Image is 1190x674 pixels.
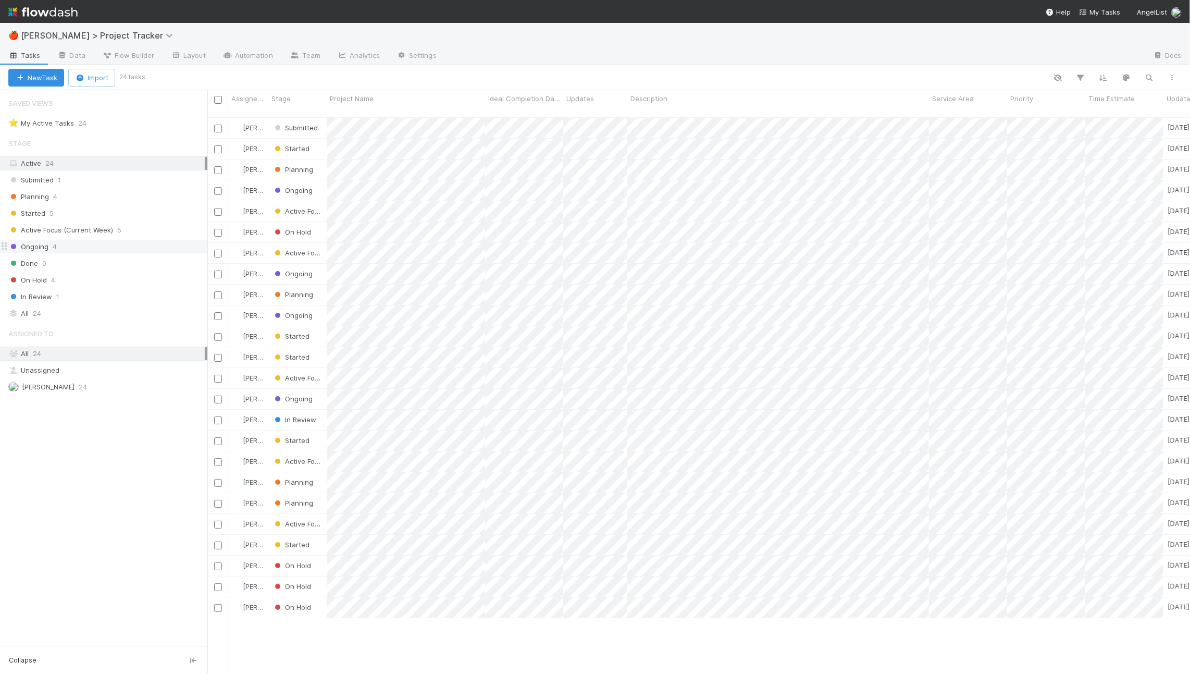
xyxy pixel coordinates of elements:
span: [PERSON_NAME] [243,457,295,465]
a: Settings [388,48,445,65]
a: Analytics [329,48,388,65]
span: [PERSON_NAME] [243,228,295,236]
div: [PERSON_NAME] [232,310,263,321]
input: Toggle Row Selected [214,208,222,216]
div: [PERSON_NAME] [232,122,263,133]
span: Ongoing [272,395,313,403]
div: [PERSON_NAME] [232,414,263,425]
input: Toggle Row Selected [214,542,222,549]
div: On Hold [272,227,311,237]
span: [PERSON_NAME] [243,499,295,507]
div: Active Focus (Current Week) [272,373,321,383]
span: 🍎 [8,31,19,40]
span: Started [272,144,309,153]
input: Toggle Row Selected [214,521,222,529]
input: Toggle Row Selected [214,166,222,174]
button: Import [68,69,115,87]
span: [PERSON_NAME] [243,249,295,257]
img: avatar_8e0a024e-b700-4f9f-aecf-6f1e79dccd3c.png [233,269,241,278]
div: [PERSON_NAME] [232,268,263,279]
input: Toggle Row Selected [214,333,222,341]
span: ⭐ [8,118,19,127]
a: Flow Builder [94,48,163,65]
img: avatar_8e0a024e-b700-4f9f-aecf-6f1e79dccd3c.png [233,457,241,465]
img: avatar_8e0a024e-b700-4f9f-aecf-6f1e79dccd3c.png [233,144,241,153]
span: 4 [53,240,57,253]
div: In Review [272,414,316,425]
span: Planning [8,190,49,203]
div: [PERSON_NAME] [232,498,263,508]
div: Unassigned [8,364,205,377]
img: avatar_8e0a024e-b700-4f9f-aecf-6f1e79dccd3c.png [233,541,241,549]
img: avatar_8e0a024e-b700-4f9f-aecf-6f1e79dccd3c.png [233,249,241,257]
span: Started [272,332,309,340]
div: [PERSON_NAME] [232,227,263,237]
span: [PERSON_NAME] [243,332,295,340]
span: Assigned To [8,323,54,344]
span: Flow Builder [102,50,154,60]
img: avatar_8e0a024e-b700-4f9f-aecf-6f1e79dccd3c.png [233,415,241,424]
div: [PERSON_NAME] [232,373,263,383]
span: Started [8,207,45,220]
span: 24 [33,307,41,320]
div: [PERSON_NAME] [232,206,263,216]
div: [PERSON_NAME] [232,581,263,592]
div: My Active Tasks [8,117,74,130]
a: Docs [1145,48,1190,65]
span: Ongoing [8,240,48,253]
span: [PERSON_NAME] [243,290,295,299]
div: [PERSON_NAME] [232,394,263,404]
input: Toggle Row Selected [214,500,222,508]
span: Submitted [272,124,318,132]
span: [PERSON_NAME] [243,353,295,361]
div: [PERSON_NAME] [232,331,263,341]
img: avatar_8e0a024e-b700-4f9f-aecf-6f1e79dccd3c.png [233,499,241,507]
img: avatar_8e0a024e-b700-4f9f-aecf-6f1e79dccd3c.png [233,520,241,528]
span: Active Focus (Current Week) [272,207,377,215]
span: [PERSON_NAME] [243,436,295,445]
input: Toggle Row Selected [214,271,222,278]
span: Saved Views [8,93,53,114]
span: [PERSON_NAME] [243,520,295,528]
div: [PERSON_NAME] [232,248,263,258]
span: On Hold [8,274,47,287]
span: Active Focus (Current Week) [272,457,377,465]
input: Toggle All Rows Selected [214,96,222,104]
span: 0 [42,257,46,270]
img: avatar_8e0a024e-b700-4f9f-aecf-6f1e79dccd3c.png [233,290,241,299]
span: 4 [51,274,55,287]
div: Planning [272,289,313,300]
div: Active Focus (Current Week) [272,519,321,529]
span: [PERSON_NAME] [243,269,295,278]
span: 4 [53,190,57,203]
span: [PERSON_NAME] [243,582,295,591]
img: avatar_8e0a024e-b700-4f9f-aecf-6f1e79dccd3c.png [233,374,241,382]
span: Active Focus (Current Week) [272,520,377,528]
span: On Hold [272,582,311,591]
div: [PERSON_NAME] [232,289,263,300]
div: Started [272,352,309,362]
span: Stage [8,133,31,154]
span: [PERSON_NAME] [243,603,295,611]
span: AngelList [1137,8,1167,16]
span: Started [272,353,309,361]
span: 1 [58,174,61,187]
span: 24 [33,349,41,358]
img: avatar_8e0a024e-b700-4f9f-aecf-6f1e79dccd3c.png [233,395,241,403]
div: Help [1046,7,1071,17]
span: Project Name [330,93,374,104]
input: Toggle Row Selected [214,187,222,195]
div: Ongoing [272,394,313,404]
span: [PERSON_NAME] [243,478,295,486]
span: In Review [8,290,52,303]
img: avatar_8e0a024e-b700-4f9f-aecf-6f1e79dccd3c.png [233,478,241,486]
span: Planning [272,499,313,507]
input: Toggle Row Selected [214,479,222,487]
div: Ongoing [272,268,313,279]
div: Started [272,331,309,341]
div: Started [272,143,309,154]
div: [PERSON_NAME] [232,540,263,550]
div: Started [272,435,309,446]
img: avatar_8e0a024e-b700-4f9f-aecf-6f1e79dccd3c.png [233,186,241,194]
a: Data [49,48,94,65]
